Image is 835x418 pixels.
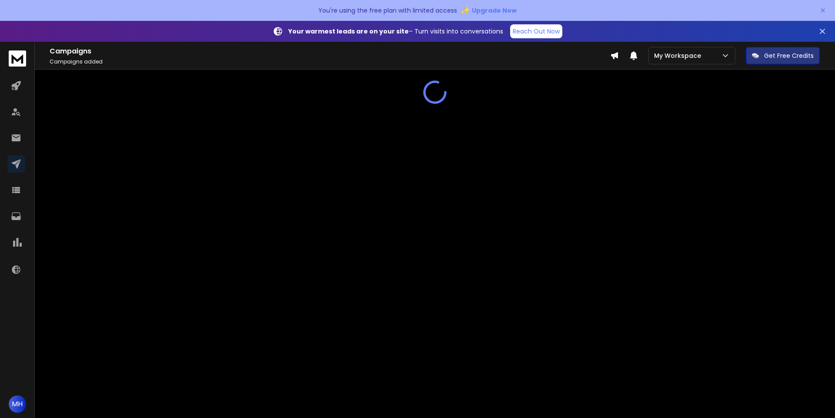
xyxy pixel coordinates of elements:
[288,27,503,36] p: – Turn visits into conversations
[461,4,470,17] span: ✨
[513,27,560,36] p: Reach Out Now
[764,51,814,60] p: Get Free Credits
[50,46,610,57] h1: Campaigns
[318,6,457,15] p: You're using the free plan with limited access
[472,6,517,15] span: Upgrade Now
[9,50,26,67] img: logo
[510,24,562,38] a: Reach Out Now
[746,47,820,64] button: Get Free Credits
[288,27,409,36] strong: Your warmest leads are on your site
[50,58,610,65] p: Campaigns added
[654,51,705,60] p: My Workspace
[9,395,26,413] button: MH
[461,2,517,19] button: ✨Upgrade Now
